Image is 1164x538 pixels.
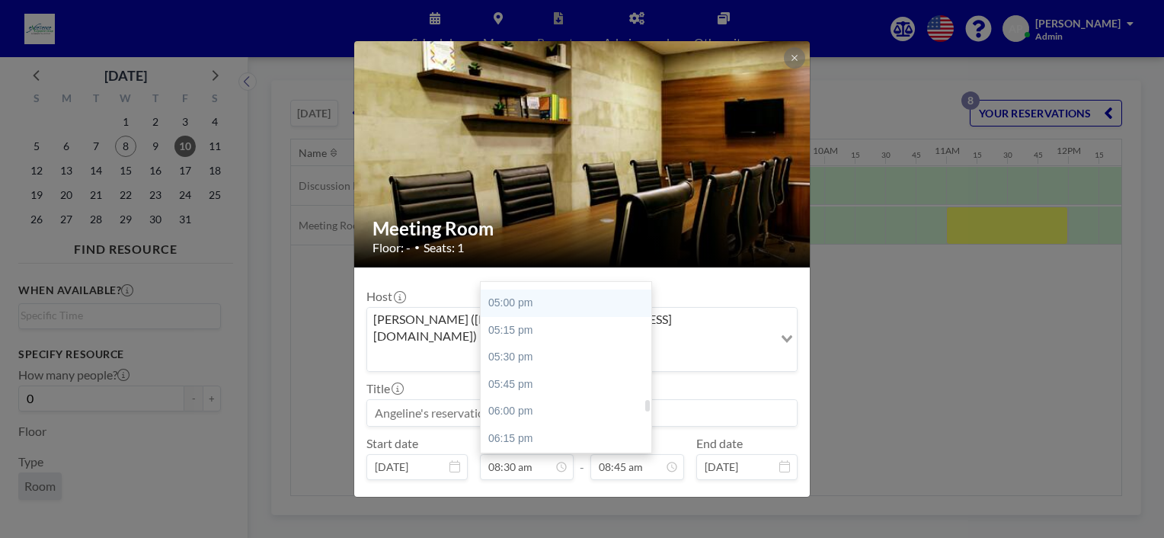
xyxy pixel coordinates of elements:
input: Search for option [369,348,772,368]
label: Repeat [384,494,421,509]
img: 537.jpg [354,2,811,306]
label: Title [366,381,402,396]
div: 06:15 pm [481,425,659,453]
div: 05:45 pm [481,371,659,399]
div: Search for option [367,308,797,371]
span: - [580,441,584,475]
span: Floor: - [373,240,411,255]
input: Angeline's reservation [367,400,797,426]
span: • [414,242,420,253]
span: [PERSON_NAME] ([PERSON_NAME][EMAIL_ADDRESS][DOMAIN_NAME]) [370,311,770,345]
span: Seats: 1 [424,240,464,255]
div: 05:15 pm [481,317,659,344]
label: End date [696,436,743,451]
div: 06:30 pm [481,453,659,480]
div: 05:30 pm [481,344,659,371]
div: 06:00 pm [481,398,659,425]
h2: Meeting Room [373,217,793,240]
label: Start date [366,436,418,451]
label: Host [366,289,405,304]
div: 05:00 pm [481,290,659,317]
